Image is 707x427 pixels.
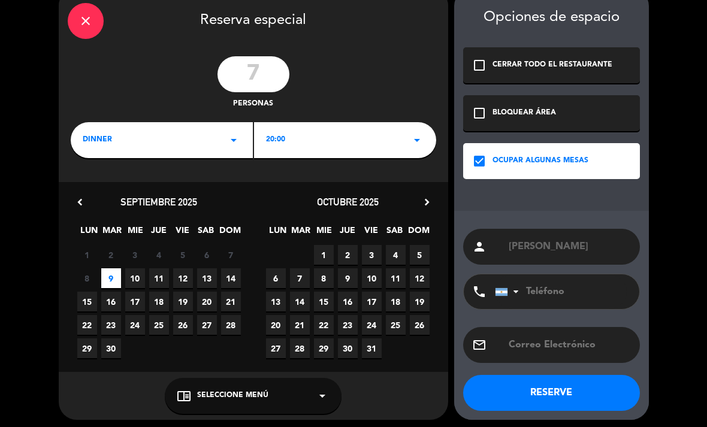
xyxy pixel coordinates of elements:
[408,223,428,243] span: DOM
[101,338,121,358] span: 30
[149,268,169,288] span: 11
[221,245,241,265] span: 7
[173,292,193,311] span: 19
[315,223,334,243] span: MIE
[493,59,612,71] div: CERRAR TODO EL RESTAURANTE
[386,268,406,288] span: 11
[173,268,193,288] span: 12
[221,268,241,288] span: 14
[314,268,334,288] span: 8
[472,154,487,168] i: check_box
[149,245,169,265] span: 4
[125,292,145,311] span: 17
[290,338,310,358] span: 28
[493,155,588,167] div: OCUPAR ALGUNAS MESAS
[101,315,121,335] span: 23
[233,98,273,110] span: personas
[173,223,192,243] span: VIE
[338,268,358,288] span: 9
[472,338,487,352] i: email
[362,292,382,311] span: 17
[120,196,197,208] span: septiembre 2025
[317,196,379,208] span: octubre 2025
[74,196,86,208] i: chevron_left
[125,268,145,288] span: 10
[126,223,146,243] span: MIE
[410,245,430,265] span: 5
[463,9,640,26] div: Opciones de espacio
[385,223,404,243] span: SAB
[362,338,382,358] span: 31
[386,245,406,265] span: 4
[314,315,334,335] span: 22
[362,245,382,265] span: 3
[83,134,112,146] span: DINNER
[102,223,122,243] span: MAR
[338,292,358,311] span: 16
[495,275,523,308] div: Argentina: +54
[410,268,430,288] span: 12
[314,292,334,311] span: 15
[338,338,358,358] span: 30
[219,223,239,243] span: DOM
[196,223,216,243] span: SAB
[386,292,406,311] span: 18
[221,292,241,311] span: 21
[77,338,97,358] span: 29
[197,245,217,265] span: 6
[410,292,430,311] span: 19
[493,107,556,119] div: BLOQUEAR ÁREA
[77,315,97,335] span: 22
[290,315,310,335] span: 21
[314,338,334,358] span: 29
[149,292,169,311] span: 18
[291,223,311,243] span: MAR
[79,223,99,243] span: LUN
[421,196,433,208] i: chevron_right
[290,268,310,288] span: 7
[197,292,217,311] span: 20
[77,268,97,288] span: 8
[173,315,193,335] span: 26
[78,14,93,28] i: close
[125,245,145,265] span: 3
[177,389,191,403] i: chrome_reader_mode
[226,133,241,147] i: arrow_drop_down
[362,268,382,288] span: 10
[362,315,382,335] span: 24
[197,268,217,288] span: 13
[149,315,169,335] span: 25
[338,245,358,265] span: 2
[101,292,121,311] span: 16
[507,337,631,353] input: Correo Electrónico
[361,223,381,243] span: VIE
[125,315,145,335] span: 24
[266,315,286,335] span: 20
[197,315,217,335] span: 27
[149,223,169,243] span: JUE
[314,245,334,265] span: 1
[266,134,285,146] span: 20:00
[77,292,97,311] span: 15
[266,292,286,311] span: 13
[101,245,121,265] span: 2
[338,223,358,243] span: JUE
[101,268,121,288] span: 9
[472,240,487,254] i: person
[315,389,330,403] i: arrow_drop_down
[472,284,487,299] i: phone
[173,245,193,265] span: 5
[472,106,487,120] i: check_box_outline_blank
[495,274,627,309] input: Teléfono
[217,56,289,92] input: 0
[338,315,358,335] span: 23
[266,268,286,288] span: 6
[463,375,640,411] button: RESERVE
[410,133,424,147] i: arrow_drop_down
[77,245,97,265] span: 1
[410,315,430,335] span: 26
[386,315,406,335] span: 25
[290,292,310,311] span: 14
[266,338,286,358] span: 27
[268,223,288,243] span: LUN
